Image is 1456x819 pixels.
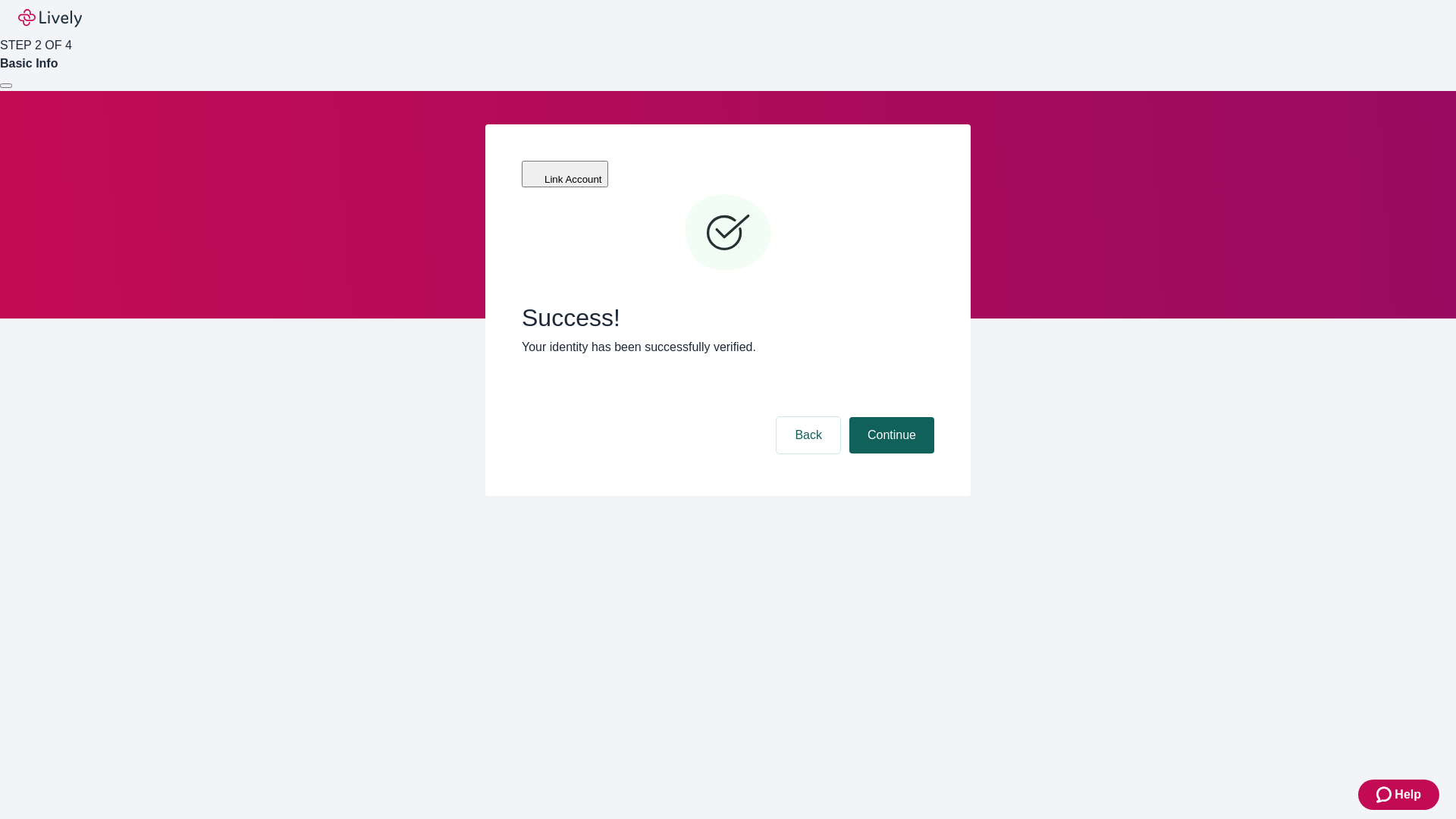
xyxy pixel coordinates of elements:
button: Back [777,417,840,453]
button: Zendesk support iconHelp [1358,780,1439,810]
button: Continue [849,417,934,453]
p: Your identity has been successfully verified. [522,338,934,356]
span: Help [1395,786,1421,804]
span: Success! [522,303,934,332]
svg: Zendesk support icon [1376,786,1395,804]
svg: Checkmark icon [682,188,773,279]
img: Lively [18,9,82,27]
button: Link Account [522,161,608,187]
